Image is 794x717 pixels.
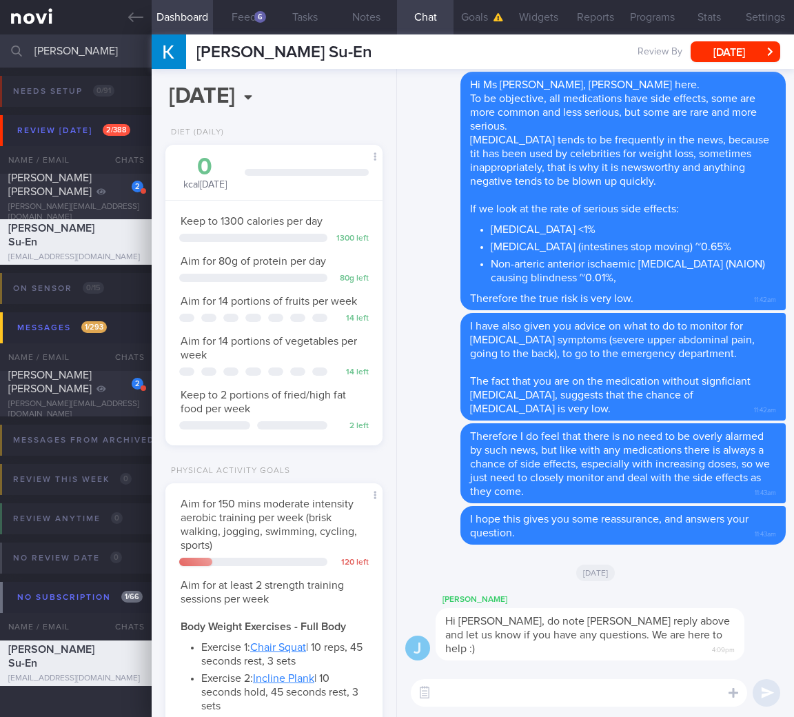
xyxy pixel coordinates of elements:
[8,674,143,684] div: [EMAIL_ADDRESS][DOMAIN_NAME]
[691,41,780,62] button: [DATE]
[334,421,369,432] div: 2 left
[470,431,770,497] span: Therefore I do feel that there is no need to be overly alarmed by such news, but like with any me...
[10,431,188,450] div: Messages from Archived
[405,636,430,661] div: J
[121,591,143,603] span: 1 / 66
[8,252,143,263] div: [EMAIL_ADDRESS][DOMAIN_NAME]
[712,642,735,655] span: 4:09pm
[111,512,123,524] span: 0
[254,11,266,23] div: 6
[470,514,749,538] span: I hope this gives you some reassurance, and answers your question.
[491,219,776,236] li: [MEDICAL_DATA] <1%
[201,637,367,668] li: Exercise 1: | 10 reps, 45 seconds rest, 3 sets
[8,399,143,420] div: [PERSON_NAME][EMAIL_ADDRESS][DOMAIN_NAME]
[470,376,751,414] span: The fact that you are on the medication without signficiant [MEDICAL_DATA], suggests that the cha...
[132,181,143,192] div: 2
[165,128,224,138] div: Diet (Daily)
[96,613,152,640] div: Chats
[181,498,357,551] span: Aim for 150 mins moderate intensity aerobic training per week (brisk walking, jogging, swimming, ...
[445,616,730,654] span: Hi [PERSON_NAME], do note [PERSON_NAME] reply above and let us know if you have any questions. We...
[638,46,682,59] span: Review By
[14,588,146,607] div: No subscription
[8,370,92,394] span: [PERSON_NAME] [PERSON_NAME]
[110,552,122,563] span: 0
[181,336,357,361] span: Aim for 14 portions of vegetables per week
[10,549,125,567] div: No review date
[253,673,314,684] a: Incline Plank
[103,124,130,136] span: 2 / 388
[470,321,755,359] span: I have also given you advice on what to do to monitor for [MEDICAL_DATA] symptoms (severe upper a...
[436,592,786,608] div: [PERSON_NAME]
[8,644,94,669] span: [PERSON_NAME] Su-En
[470,134,769,187] span: [MEDICAL_DATA] tends to be frequently in the news, because tit has been used by celebrities for w...
[81,321,107,333] span: 1 / 293
[334,234,369,244] div: 1300 left
[201,668,367,713] li: Exercise 2: | 10 seconds hold, 45 seconds rest, 3 sets
[470,203,679,214] span: If we look at the rate of serious side effects:
[14,319,110,337] div: Messages
[181,256,326,267] span: Aim for 80g of protein per day
[470,93,757,132] span: To be objective, all medications have side effects, some are more common and less serious, but so...
[132,378,143,390] div: 2
[491,254,776,285] li: Non-arteric anterior ischaemic [MEDICAL_DATA] (NAION) causing blindness ~0.01%,
[14,121,134,140] div: Review [DATE]
[334,274,369,284] div: 80 g left
[491,236,776,254] li: [MEDICAL_DATA] (intestines stop moving) ~0.65%
[470,293,633,304] span: Therefore the true risk is very low.
[8,223,94,248] span: [PERSON_NAME] Su-En
[334,558,369,568] div: 120 left
[10,470,135,489] div: Review this week
[8,202,143,223] div: [PERSON_NAME][EMAIL_ADDRESS][DOMAIN_NAME]
[8,172,92,197] span: [PERSON_NAME] [PERSON_NAME]
[83,282,104,294] span: 0 / 15
[334,314,369,324] div: 14 left
[470,79,700,90] span: Hi Ms [PERSON_NAME], [PERSON_NAME] here.
[181,296,357,307] span: Aim for 14 portions of fruits per week
[181,216,323,227] span: Keep to 1300 calories per day
[96,146,152,174] div: Chats
[181,390,346,414] span: Keep to 2 portions of fried/high fat food per week
[754,292,776,305] span: 11:42am
[10,509,126,528] div: Review anytime
[96,343,152,371] div: Chats
[754,402,776,415] span: 11:42am
[576,565,615,581] span: [DATE]
[196,44,372,61] span: [PERSON_NAME] Su-En
[93,85,114,97] span: 0 / 91
[179,155,231,179] div: 0
[10,82,118,101] div: Needs setup
[755,526,776,539] span: 11:43am
[181,621,346,632] strong: Body Weight Exercises - Full Body
[334,367,369,378] div: 14 left
[179,155,231,192] div: kcal [DATE]
[165,466,290,476] div: Physical Activity Goals
[755,485,776,498] span: 11:43am
[250,642,306,653] a: Chair Squat
[10,279,108,298] div: On sensor
[120,473,132,485] span: 0
[181,580,344,605] span: Aim for at least 2 strength training sessions per week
